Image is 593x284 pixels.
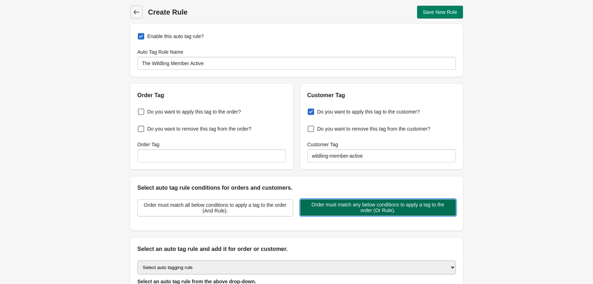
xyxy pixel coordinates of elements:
[144,202,287,214] span: Order must match all below conditions to apply a tag to the order (And Rule).
[137,245,456,253] h2: Select an auto tag rule and add it for order or customer.
[423,9,457,15] span: Save New Rule
[137,199,293,216] button: Order must match all below conditions to apply a tag to the order (And Rule).
[307,91,456,100] h2: Customer Tag
[300,199,456,216] button: Order must match any below conditions to apply a tag to the order (Or Rule).
[137,141,160,148] label: Order Tag
[137,184,456,192] h2: Select auto tag rule conditions for orders and customers.
[147,33,204,40] span: Enable this auto tag rule?
[137,91,286,100] h2: Order Tag
[137,48,183,56] label: Auto Tag Rule Name
[306,202,450,213] span: Order must match any below conditions to apply a tag to the order (Or Rule).
[147,108,241,115] span: Do you want to apply this tag to the order?
[147,125,252,132] span: Do you want to remove this tag from the order?
[417,6,463,19] button: Save New Rule
[317,108,420,115] span: Do you want to apply this tag to the customer?
[317,125,430,132] span: Do you want to remove this tag from the customer?
[307,141,338,148] label: Customer Tag
[148,7,297,17] h1: Create Rule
